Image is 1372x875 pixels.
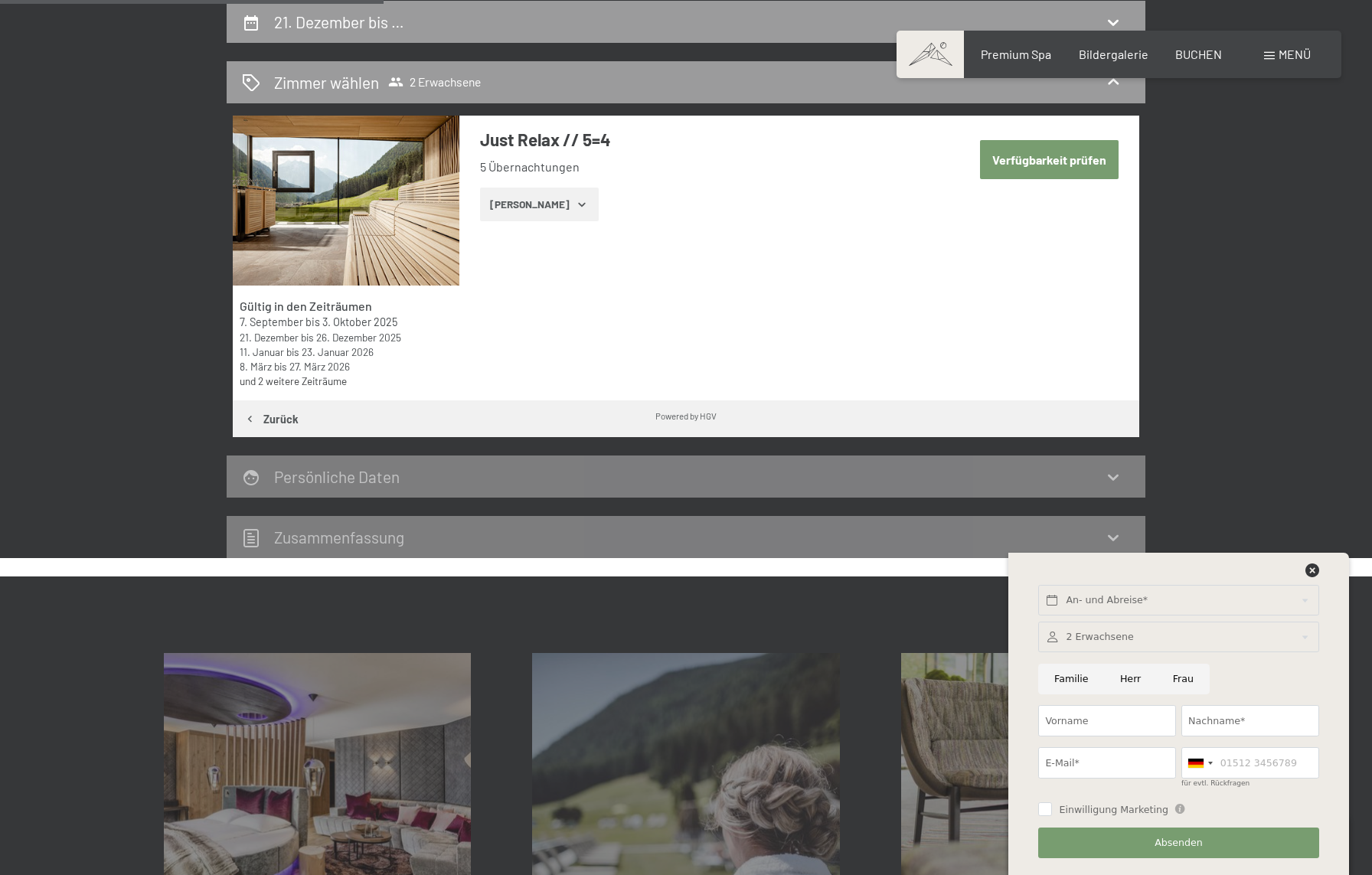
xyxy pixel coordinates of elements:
h2: Persönliche Daten [274,467,400,486]
input: 01512 3456789 [1181,747,1319,779]
time: 08.03.2026 [240,360,272,373]
div: bis [240,330,452,344]
div: bis [240,315,452,330]
img: mss_renderimg.php [233,116,459,286]
h3: Just Relax // 5=4 [480,128,936,152]
time: 11.01.2026 [240,345,284,358]
div: Powered by HGV [655,410,717,422]
button: [PERSON_NAME] [480,188,599,221]
li: 5 Übernachtungen [480,158,936,175]
div: bis [240,359,452,374]
label: für evtl. Rückfragen [1181,779,1249,787]
a: BUCHEN [1175,47,1222,61]
time: 03.10.2025 [322,315,397,328]
a: Bildergalerie [1079,47,1148,61]
h2: 21. Dezember bis … [274,12,404,31]
h2: Zusammen­fassung [274,527,404,547]
strong: Gültig in den Zeiträumen [240,299,372,313]
h2: Zimmer wählen [274,71,379,93]
time: 21.12.2025 [240,331,299,344]
time: 26.12.2025 [316,331,401,344]
button: Absenden [1038,828,1318,859]
a: Premium Spa [981,47,1051,61]
a: und 2 weitere Zeiträume [240,374,347,387]
span: Einwilligung Marketing [1059,803,1168,817]
time: 07.09.2025 [240,315,303,328]
div: bis [240,344,452,359]
time: 27.03.2026 [289,360,350,373]
button: Verfügbarkeit prüfen [980,140,1119,179]
span: Absenden [1155,836,1203,850]
button: Zurück [233,400,309,437]
time: 23.01.2026 [302,345,374,358]
span: 2 Erwachsene [388,74,481,90]
span: Menü [1279,47,1311,61]
div: Germany (Deutschland): +49 [1182,748,1217,778]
